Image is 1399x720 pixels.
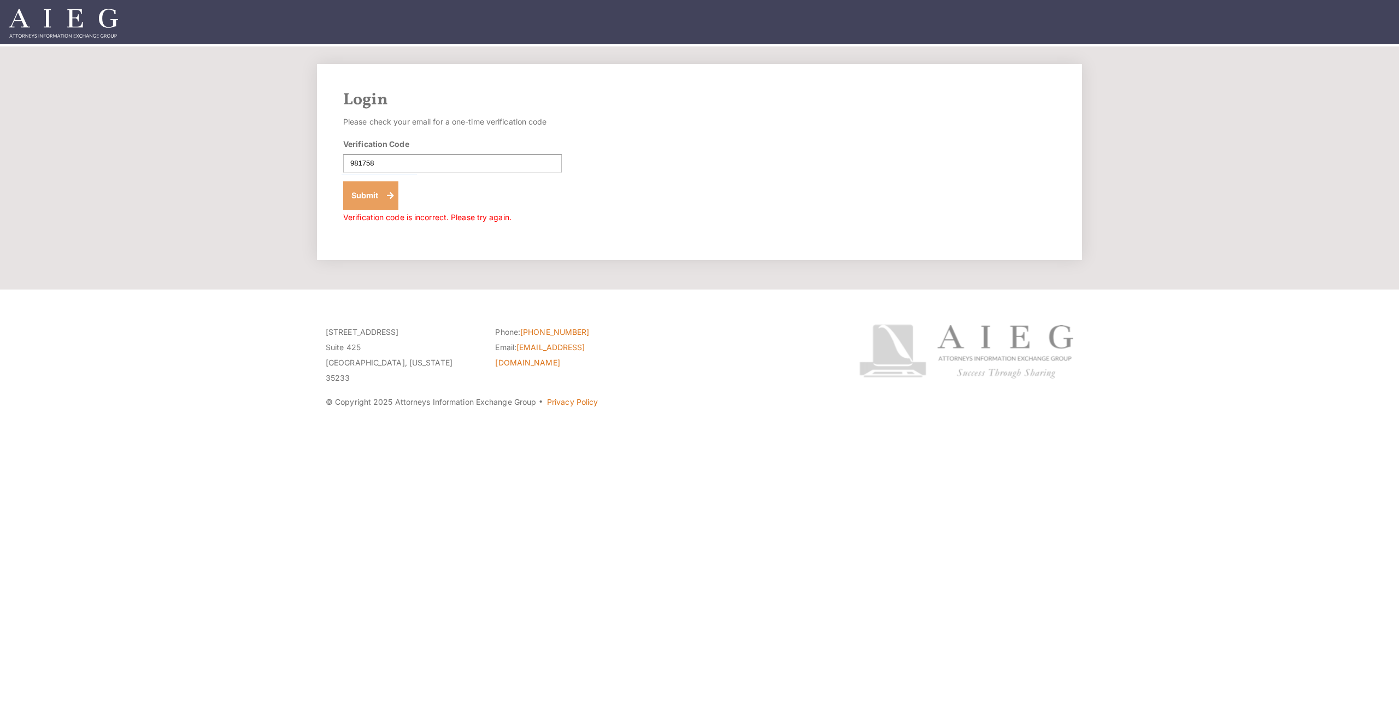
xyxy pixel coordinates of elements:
[547,397,598,406] a: Privacy Policy
[343,213,512,222] span: Verification code is incorrect. Please try again.
[495,343,585,367] a: [EMAIL_ADDRESS][DOMAIN_NAME]
[326,324,479,386] p: [STREET_ADDRESS] Suite 425 [GEOGRAPHIC_DATA], [US_STATE] 35233
[859,324,1073,379] img: Attorneys Information Exchange Group logo
[495,340,648,370] li: Email:
[343,138,409,150] label: Verification Code
[520,327,589,337] a: [PHONE_NUMBER]
[326,394,818,410] p: © Copyright 2025 Attorneys Information Exchange Group
[343,90,1056,110] h2: Login
[495,324,648,340] li: Phone:
[9,9,118,38] img: Attorneys Information Exchange Group
[343,114,562,129] p: Please check your email for a one-time verification code
[343,181,398,210] button: Submit
[538,402,543,407] span: ·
